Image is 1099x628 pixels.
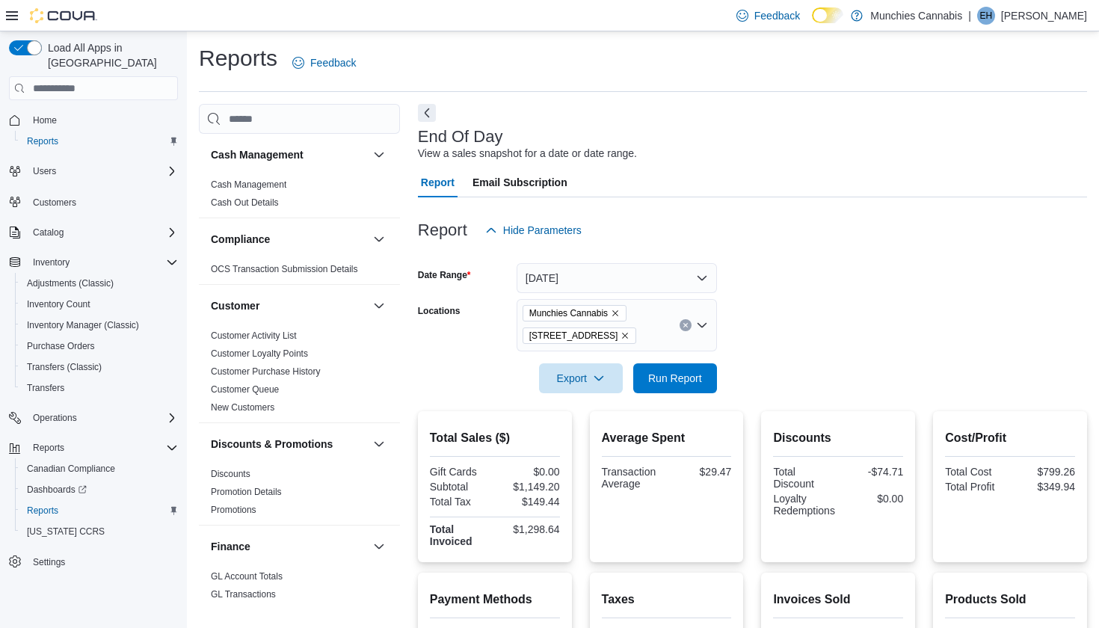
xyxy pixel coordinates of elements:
[33,114,57,126] span: Home
[21,460,178,478] span: Canadian Compliance
[27,111,63,129] a: Home
[370,435,388,453] button: Discounts & Promotions
[633,363,717,393] button: Run Report
[211,232,367,247] button: Compliance
[430,429,560,447] h2: Total Sales ($)
[27,361,102,373] span: Transfers (Classic)
[15,521,184,542] button: [US_STATE] CCRS
[211,505,256,515] a: Promotions
[418,305,461,317] label: Locations
[611,309,620,318] button: Remove Munchies Cannabis from selection in this group
[27,553,71,571] a: Settings
[773,466,835,490] div: Total Discount
[199,176,400,218] div: Cash Management
[33,442,64,454] span: Reports
[15,479,184,500] a: Dashboards
[27,319,139,331] span: Inventory Manager (Classic)
[21,316,145,334] a: Inventory Manager (Classic)
[27,409,178,427] span: Operations
[370,146,388,164] button: Cash Management
[211,330,297,341] a: Customer Activity List
[498,496,560,508] div: $149.44
[211,179,286,190] a: Cash Management
[33,197,76,209] span: Customers
[430,591,560,609] h2: Payment Methods
[773,429,903,447] h2: Discounts
[945,481,1007,493] div: Total Profit
[418,104,436,122] button: Next
[211,539,250,554] h3: Finance
[812,7,843,23] input: Dark Mode
[3,407,184,428] button: Operations
[602,429,732,447] h2: Average Spent
[211,366,321,377] a: Customer Purchase History
[370,297,388,315] button: Customer
[15,500,184,521] button: Reports
[841,466,903,478] div: -$74.71
[211,469,250,479] a: Discounts
[523,305,627,321] span: Munchies Cannabis
[529,306,608,321] span: Munchies Cannabis
[21,481,178,499] span: Dashboards
[27,253,178,271] span: Inventory
[286,48,362,78] a: Feedback
[27,484,87,496] span: Dashboards
[33,165,56,177] span: Users
[211,384,279,395] a: Customer Queue
[27,194,82,212] a: Customers
[27,192,178,211] span: Customers
[21,358,178,376] span: Transfers (Classic)
[199,327,400,422] div: Customer
[977,7,995,25] div: Elias Hanna
[15,378,184,398] button: Transfers
[3,222,184,243] button: Catalog
[211,348,308,359] a: Customer Loyalty Points
[21,481,93,499] a: Dashboards
[754,8,800,23] span: Feedback
[21,358,108,376] a: Transfers (Classic)
[3,161,184,182] button: Users
[523,327,637,344] span: 131 Beechwood Ave
[680,319,692,331] button: Clear input
[945,429,1075,447] h2: Cost/Profit
[27,135,58,147] span: Reports
[33,412,77,424] span: Operations
[945,591,1075,609] h2: Products Sold
[498,481,560,493] div: $1,149.20
[696,319,708,331] button: Open list of options
[21,379,178,397] span: Transfers
[21,132,64,150] a: Reports
[27,340,95,352] span: Purchase Orders
[430,481,492,493] div: Subtotal
[33,256,70,268] span: Inventory
[211,298,259,313] h3: Customer
[503,223,582,238] span: Hide Parameters
[27,409,83,427] button: Operations
[15,273,184,294] button: Adjustments (Classic)
[21,502,178,520] span: Reports
[3,109,184,131] button: Home
[418,128,503,146] h3: End Of Day
[211,437,333,452] h3: Discounts & Promotions
[21,337,178,355] span: Purchase Orders
[199,567,400,609] div: Finance
[27,526,105,538] span: [US_STATE] CCRS
[21,502,64,520] a: Reports
[21,295,178,313] span: Inventory Count
[42,40,178,70] span: Load All Apps in [GEOGRAPHIC_DATA]
[27,439,178,457] span: Reports
[21,132,178,150] span: Reports
[21,274,178,292] span: Adjustments (Classic)
[529,328,618,343] span: [STREET_ADDRESS]
[27,552,178,571] span: Settings
[1013,466,1075,478] div: $799.26
[498,523,560,535] div: $1,298.64
[3,437,184,458] button: Reports
[27,439,70,457] button: Reports
[211,589,276,600] a: GL Transactions
[870,7,962,25] p: Munchies Cannabis
[980,7,993,25] span: EH
[211,147,304,162] h3: Cash Management
[21,523,111,541] a: [US_STATE] CCRS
